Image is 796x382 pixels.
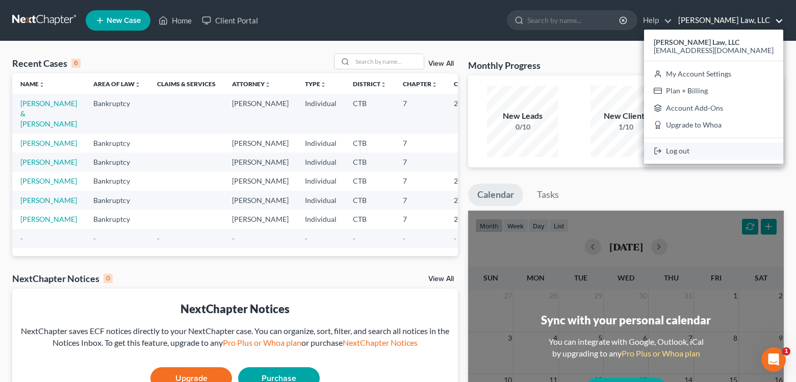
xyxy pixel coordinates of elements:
[644,82,783,99] a: Plan + Billing
[297,94,345,133] td: Individual
[297,191,345,210] td: Individual
[545,336,708,360] div: You can integrate with Google, Outlook, iCal by upgrading to any
[93,80,141,88] a: Area of Lawunfold_more
[85,191,149,210] td: Bankruptcy
[345,152,395,171] td: CTB
[644,117,783,134] a: Upgrade to Whoa
[149,73,224,94] th: Claims & Services
[352,54,424,69] input: Search by name...
[644,99,783,117] a: Account Add-Ons
[345,94,395,133] td: CTB
[39,82,45,88] i: unfold_more
[265,82,271,88] i: unfold_more
[297,172,345,191] td: Individual
[528,184,568,206] a: Tasks
[232,234,235,243] span: -
[20,234,23,243] span: -
[12,272,113,285] div: NextChapter Notices
[20,158,77,166] a: [PERSON_NAME]
[454,80,486,88] a: Case Nounfold_more
[345,210,395,228] td: CTB
[395,134,446,152] td: 7
[395,94,446,133] td: 7
[590,122,662,132] div: 1/10
[93,234,96,243] span: -
[590,110,662,122] div: New Clients
[224,172,297,191] td: [PERSON_NAME]
[85,134,149,152] td: Bankruptcy
[782,347,790,355] span: 1
[297,134,345,152] td: Individual
[446,94,495,133] td: 25-30780
[85,210,149,228] td: Bankruptcy
[20,215,77,223] a: [PERSON_NAME]
[135,82,141,88] i: unfold_more
[85,152,149,171] td: Bankruptcy
[395,152,446,171] td: 7
[644,65,783,83] a: My Account Settings
[305,80,326,88] a: Typeunfold_more
[638,11,672,30] a: Help
[380,82,387,88] i: unfold_more
[20,139,77,147] a: [PERSON_NAME]
[85,172,149,191] td: Bankruptcy
[223,338,301,347] a: Pro Plus or Whoa plan
[345,134,395,152] td: CTB
[12,57,81,69] div: Recent Cases
[305,234,307,243] span: -
[107,17,141,24] span: New Case
[395,191,446,210] td: 7
[673,11,783,30] a: [PERSON_NAME] Law, LLC
[320,82,326,88] i: unfold_more
[403,234,405,243] span: -
[431,82,438,88] i: unfold_more
[654,46,774,55] span: [EMAIL_ADDRESS][DOMAIN_NAME]
[395,172,446,191] td: 7
[297,152,345,171] td: Individual
[446,191,495,210] td: 25-30327
[454,234,456,243] span: -
[224,134,297,152] td: [PERSON_NAME]
[85,94,149,133] td: Bankruptcy
[197,11,263,30] a: Client Portal
[487,122,558,132] div: 0/10
[468,184,523,206] a: Calendar
[345,172,395,191] td: CTB
[644,142,783,160] a: Log out
[20,176,77,185] a: [PERSON_NAME]
[20,301,450,317] div: NextChapter Notices
[297,210,345,228] td: Individual
[224,152,297,171] td: [PERSON_NAME]
[353,80,387,88] a: Districtunfold_more
[446,172,495,191] td: 25-30649
[541,312,711,328] div: Sync with your personal calendar
[654,38,739,46] strong: [PERSON_NAME] Law, LLC
[232,80,271,88] a: Attorneyunfold_more
[622,348,700,358] a: Pro Plus or Whoa plan
[157,234,160,243] span: -
[224,191,297,210] td: [PERSON_NAME]
[343,338,418,347] a: NextChapter Notices
[761,347,786,372] iframe: Intercom live chat
[403,80,438,88] a: Chapterunfold_more
[644,30,783,164] div: [PERSON_NAME] Law, LLC
[104,274,113,283] div: 0
[20,325,450,349] div: NextChapter saves ECF notices directly to your NextChapter case. You can organize, sort, filter, ...
[353,234,355,243] span: -
[224,210,297,228] td: [PERSON_NAME]
[428,275,454,283] a: View All
[487,110,558,122] div: New Leads
[446,210,495,228] td: 25-20263
[153,11,197,30] a: Home
[71,59,81,68] div: 6
[345,191,395,210] td: CTB
[428,60,454,67] a: View All
[224,94,297,133] td: [PERSON_NAME]
[395,210,446,228] td: 7
[20,196,77,205] a: [PERSON_NAME]
[20,99,77,128] a: [PERSON_NAME] & [PERSON_NAME]
[527,11,621,30] input: Search by name...
[468,59,541,71] h3: Monthly Progress
[20,80,45,88] a: Nameunfold_more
